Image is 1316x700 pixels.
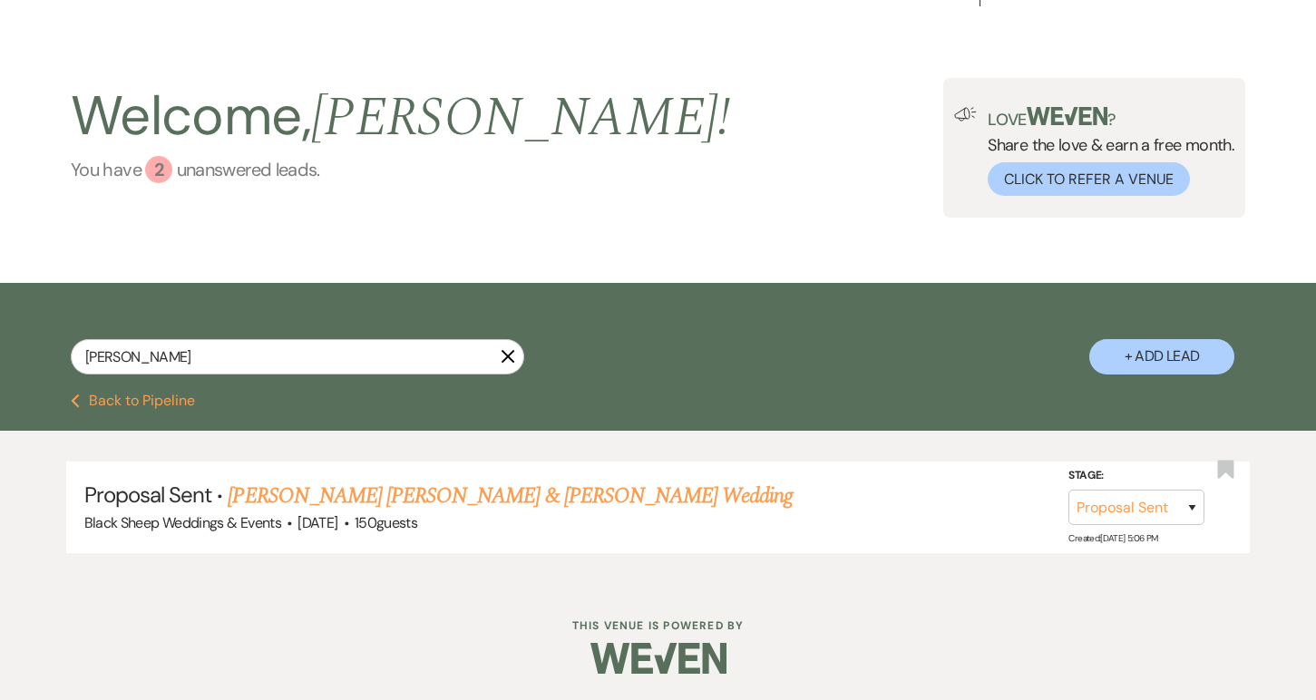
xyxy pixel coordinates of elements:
span: Proposal Sent [84,481,212,509]
span: 150 guests [355,513,417,532]
p: Love ? [988,107,1234,128]
button: Click to Refer a Venue [988,162,1190,196]
img: weven-logo-green.svg [1027,107,1107,125]
div: 2 [145,156,172,183]
img: loud-speaker-illustration.svg [954,107,977,122]
a: [PERSON_NAME] [PERSON_NAME] & [PERSON_NAME] Wedding [228,480,793,512]
input: Search by name, event date, email address or phone number [71,339,524,374]
h2: Welcome, [71,78,730,156]
span: Black Sheep Weddings & Events [84,513,281,532]
span: Created: [DATE] 5:06 PM [1068,532,1157,544]
a: You have 2 unanswered leads. [71,156,730,183]
span: [PERSON_NAME] ! [311,76,730,160]
span: [DATE] [297,513,337,532]
img: Weven Logo [590,627,726,690]
label: Stage: [1068,466,1204,486]
button: Back to Pipeline [71,394,195,408]
div: Share the love & earn a free month. [977,107,1234,196]
button: + Add Lead [1089,339,1234,374]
